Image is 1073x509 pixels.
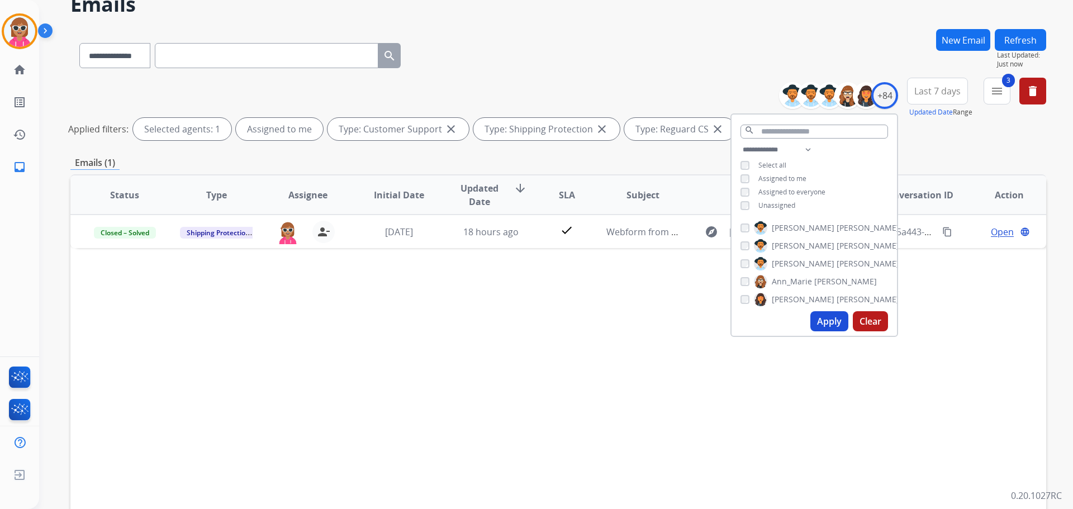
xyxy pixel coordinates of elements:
span: Unassigned [758,201,795,210]
span: [PERSON_NAME] [837,294,899,305]
span: [DATE] [385,226,413,238]
button: Last 7 days [907,78,968,104]
span: 18 hours ago [463,226,519,238]
mat-icon: content_copy [942,227,952,237]
span: Ann_Marie [772,276,812,287]
span: Just now [997,60,1046,69]
mat-icon: check [560,223,573,237]
span: [PERSON_NAME] [772,240,834,251]
p: Emails (1) [70,156,120,170]
span: [PERSON_NAME] [772,258,834,269]
mat-icon: close [711,122,724,136]
span: Closed – Solved [94,227,156,239]
span: Assigned to me [758,174,806,183]
mat-icon: explore [705,225,718,239]
span: [PERSON_NAME] [814,276,877,287]
span: [PERSON_NAME] [837,258,899,269]
div: Assigned to me [236,118,323,140]
span: Webform from [EMAIL_ADDRESS][DOMAIN_NAME] on [DATE] [606,226,860,238]
span: [PERSON_NAME] [837,240,899,251]
button: Refresh [995,29,1046,51]
span: Updated Date [454,182,505,208]
span: [PERSON_NAME] [772,222,834,234]
p: 0.20.1027RC [1011,489,1062,502]
th: Action [955,175,1046,215]
img: avatar [4,16,35,47]
mat-icon: search [744,125,754,135]
button: 3 [984,78,1010,104]
span: [EMAIL_ADDRESS][DOMAIN_NAME] [729,225,844,239]
span: SLA [559,188,575,202]
span: Range [909,107,972,117]
p: Applied filters: [68,122,129,136]
button: Apply [810,311,848,331]
button: New Email [936,29,990,51]
span: Shipping Protection [180,227,257,239]
div: Type: Reguard CS [624,118,735,140]
span: Open [991,225,1014,239]
mat-icon: history [13,128,26,141]
span: Status [110,188,139,202]
button: Updated Date [909,108,953,117]
mat-icon: inbox [13,160,26,174]
div: +84 [871,82,898,109]
mat-icon: person_remove [317,225,330,239]
span: [PERSON_NAME] [837,222,899,234]
mat-icon: language [1020,227,1030,237]
span: 3 [1002,74,1015,87]
button: Clear [853,311,888,331]
span: Assignee [288,188,327,202]
span: Initial Date [374,188,424,202]
img: agent-avatar [277,221,299,244]
mat-icon: home [13,63,26,77]
mat-icon: list_alt [13,96,26,109]
span: Assigned to everyone [758,187,825,197]
mat-icon: close [444,122,458,136]
mat-icon: arrow_downward [514,182,527,195]
mat-icon: search [383,49,396,63]
span: Last 7 days [914,89,961,93]
span: Conversation ID [882,188,953,202]
div: Selected agents: 1 [133,118,231,140]
mat-icon: close [595,122,609,136]
span: Subject [626,188,659,202]
mat-icon: delete [1026,84,1039,98]
div: Type: Customer Support [327,118,469,140]
mat-icon: menu [990,84,1004,98]
span: [PERSON_NAME] [772,294,834,305]
div: Type: Shipping Protection [473,118,620,140]
span: Select all [758,160,786,170]
span: Last Updated: [997,51,1046,60]
span: Type [206,188,227,202]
